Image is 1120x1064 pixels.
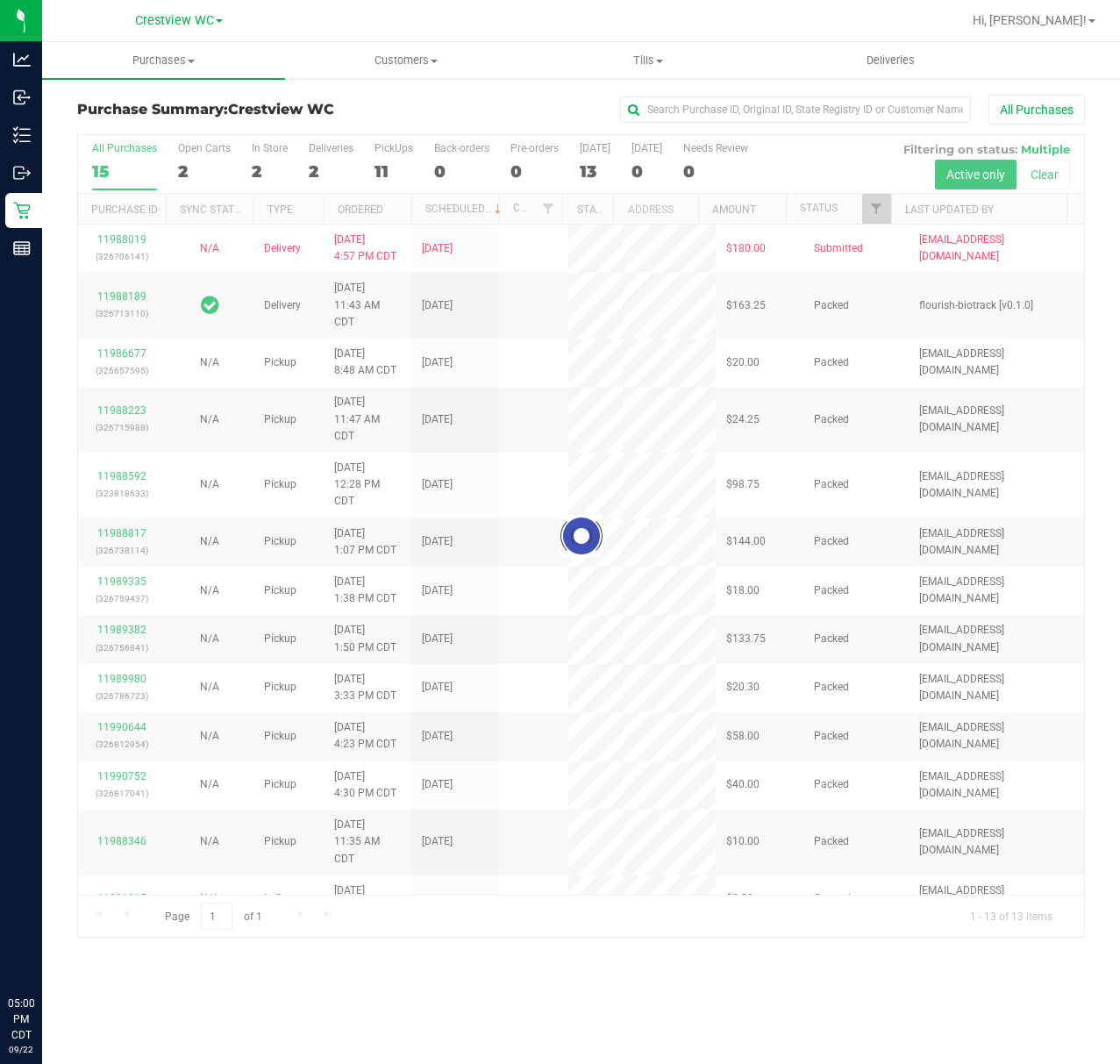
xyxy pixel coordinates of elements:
span: Hi, [PERSON_NAME]! [973,13,1087,27]
p: 09/22 [8,1043,34,1056]
a: Customers [285,42,528,79]
span: Crestview WC [228,101,334,118]
input: Search Purchase ID, Original ID, State Registry ID or Customer Name... [620,96,971,123]
span: Purchases [42,53,285,68]
button: All Purchases [988,95,1085,125]
h3: Purchase Summary: [77,102,413,118]
inline-svg: Inventory [13,126,31,144]
span: Crestview WC [135,13,214,28]
inline-svg: Retail [13,202,31,219]
a: Purchases [42,42,285,79]
p: 05:00 PM CDT [8,996,34,1043]
inline-svg: Analytics [13,51,31,68]
a: Tills [527,42,770,79]
inline-svg: Reports [13,239,31,257]
inline-svg: Outbound [13,164,31,182]
span: Tills [528,53,769,68]
inline-svg: Inbound [13,89,31,106]
iframe: Resource center [18,924,70,976]
span: Deliveries [843,53,938,68]
a: Deliveries [770,42,1013,79]
span: Customers [286,53,527,68]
